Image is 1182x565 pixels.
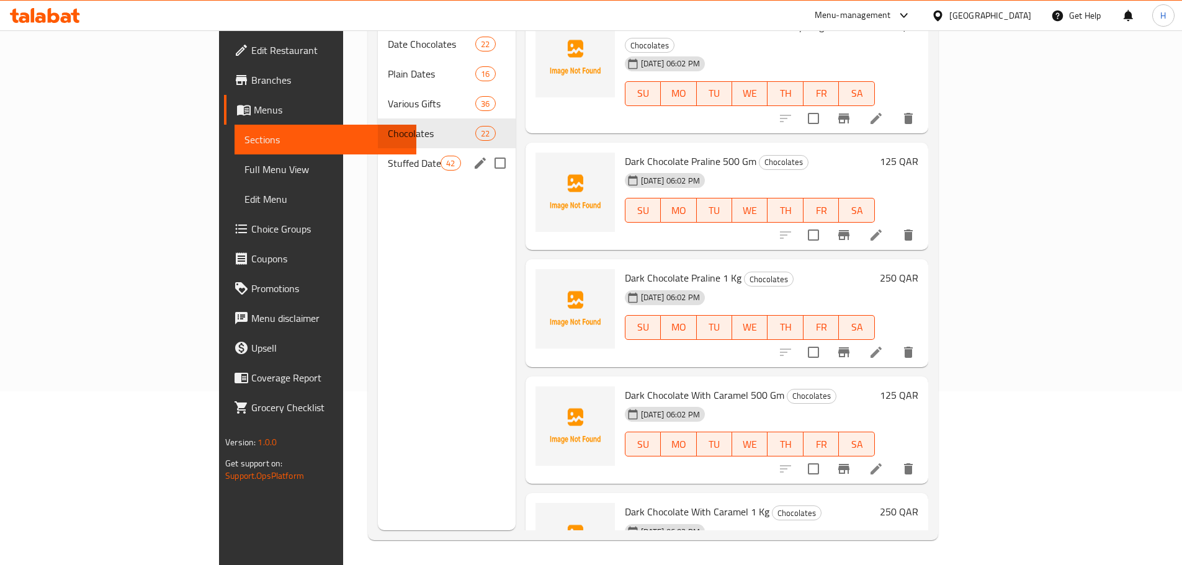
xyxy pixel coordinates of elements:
[893,220,923,250] button: delete
[804,81,839,106] button: FR
[244,132,406,147] span: Sections
[787,389,836,404] div: Chocolates
[476,38,495,50] span: 22
[697,315,732,340] button: TU
[225,468,304,484] a: Support.OpsPlatform
[661,198,696,223] button: MO
[224,333,416,363] a: Upsell
[378,148,516,178] div: Stuffed Dates42edit
[224,35,416,65] a: Edit Restaurant
[732,198,768,223] button: WE
[254,102,406,117] span: Menus
[666,84,691,102] span: MO
[829,337,859,367] button: Branch-specific-item
[829,104,859,133] button: Branch-specific-item
[378,24,516,183] nav: Menu sections
[768,198,803,223] button: TH
[844,318,869,336] span: SA
[737,318,763,336] span: WE
[759,155,808,169] span: Chocolates
[804,198,839,223] button: FR
[772,318,798,336] span: TH
[625,38,674,53] span: Chocolates
[666,202,691,220] span: MO
[772,435,798,453] span: TH
[808,202,834,220] span: FR
[235,154,416,184] a: Full Menu View
[378,59,516,89] div: Plain Dates16
[893,337,923,367] button: delete
[257,434,277,450] span: 1.0.0
[388,156,441,171] span: Stuffed Dates
[869,345,884,360] a: Edit menu item
[772,202,798,220] span: TH
[732,432,768,456] button: WE
[625,502,769,521] span: Dark Chocolate With Caramel 1 Kg
[697,81,732,106] button: TU
[224,214,416,244] a: Choice Groups
[772,84,798,102] span: TH
[893,454,923,484] button: delete
[378,118,516,148] div: Chocolates22
[844,435,869,453] span: SA
[702,318,727,336] span: TU
[388,66,475,81] span: Plain Dates
[251,43,406,58] span: Edit Restaurant
[636,291,705,303] span: [DATE] 06:02 PM
[697,198,732,223] button: TU
[666,318,691,336] span: MO
[388,96,475,111] div: Various Gifts
[745,272,793,287] span: Chocolates
[697,432,732,456] button: TU
[661,81,696,106] button: MO
[625,81,661,106] button: SU
[1160,9,1166,22] span: H
[251,370,406,385] span: Coverage Report
[880,153,918,170] h6: 125 QAR
[636,175,705,187] span: [DATE] 06:02 PM
[869,461,884,476] a: Edit menu item
[844,84,869,102] span: SA
[661,315,696,340] button: MO
[235,184,416,214] a: Edit Menu
[225,455,282,471] span: Get support on:
[224,244,416,274] a: Coupons
[737,435,763,453] span: WE
[625,315,661,340] button: SU
[808,435,834,453] span: FR
[441,158,460,169] span: 42
[224,363,416,393] a: Coverage Report
[768,432,803,456] button: TH
[475,66,495,81] div: items
[839,198,874,223] button: SA
[251,400,406,415] span: Grocery Checklist
[625,269,741,287] span: Dark Chocolate Praline 1 Kg
[800,339,826,365] span: Select to update
[636,409,705,420] span: [DATE] 06:02 PM
[737,202,763,220] span: WE
[224,95,416,125] a: Menus
[772,506,821,520] span: Chocolates
[625,152,756,171] span: Dark Chocolate Praline 500 Gm
[732,315,768,340] button: WE
[630,318,656,336] span: SU
[625,386,784,404] span: Dark Chocolate With Caramel 500 Gm
[880,269,918,287] h6: 250 QAR
[880,18,918,35] h6: 250 QAR
[476,98,495,110] span: 36
[625,432,661,456] button: SU
[476,68,495,80] span: 16
[251,281,406,296] span: Promotions
[636,58,705,69] span: [DATE] 06:02 PM
[251,311,406,326] span: Menu disclaimer
[949,9,1031,22] div: [GEOGRAPHIC_DATA]
[787,389,836,403] span: Chocolates
[636,526,705,538] span: [DATE] 06:02 PM
[839,432,874,456] button: SA
[535,386,615,466] img: Dark Chocolate With Caramel 500 Gm
[535,153,615,232] img: Dark Chocolate Praline 500 Gm
[804,432,839,456] button: FR
[844,202,869,220] span: SA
